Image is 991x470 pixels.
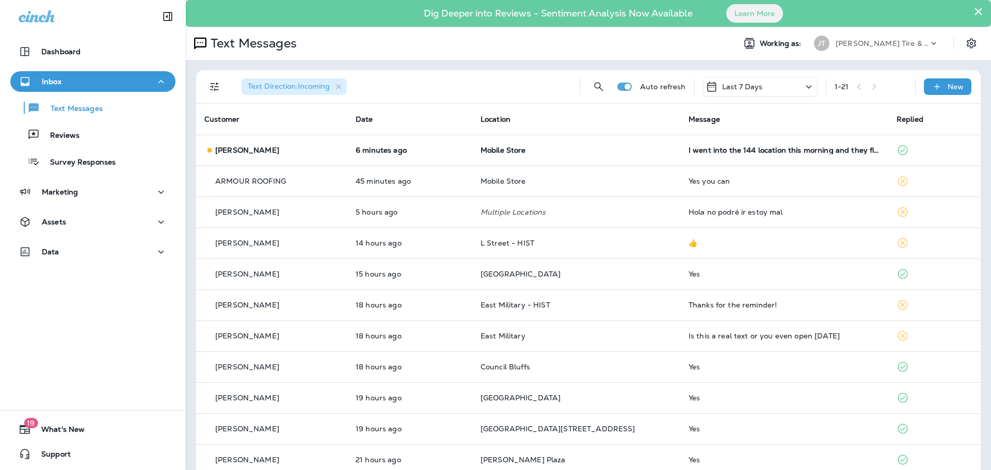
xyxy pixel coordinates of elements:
[689,332,880,340] div: Is this a real text or you even open on Sunday
[481,176,526,186] span: Mobile Store
[356,301,464,309] p: Oct 5, 2025 02:09 PM
[10,97,175,119] button: Text Messages
[10,241,175,262] button: Data
[40,131,79,141] p: Reviews
[153,6,182,27] button: Collapse Sidebar
[481,300,550,310] span: East Military - HIST
[31,450,71,462] span: Support
[394,12,723,15] p: Dig Deeper into Reviews - Sentiment Analysis Now Available
[356,425,464,433] p: Oct 5, 2025 01:16 PM
[689,115,720,124] span: Message
[40,158,116,168] p: Survey Responses
[948,83,964,91] p: New
[215,425,279,433] p: [PERSON_NAME]
[215,177,286,185] p: ARMOUR ROOFING
[689,208,880,216] div: Hola no podré ir estoy mal
[836,39,929,47] p: [PERSON_NAME] Tire & Auto
[481,145,526,155] span: Mobile Store
[356,146,464,154] p: Oct 6, 2025 08:35 AM
[10,71,175,92] button: Inbox
[356,270,464,278] p: Oct 5, 2025 05:17 PM
[689,456,880,464] div: Yes
[24,418,38,428] span: 19
[215,208,279,216] p: [PERSON_NAME]
[242,78,347,95] div: Text Direction:Incoming
[356,394,464,402] p: Oct 5, 2025 01:32 PM
[31,425,85,437] span: What's New
[726,4,783,23] button: Learn More
[689,363,880,371] div: Yes
[835,83,849,91] div: 1 - 21
[481,208,672,216] p: Multiple Locations
[10,151,175,172] button: Survey Responses
[689,394,880,402] div: Yes
[356,363,464,371] p: Oct 5, 2025 01:48 PM
[204,76,225,97] button: Filters
[206,36,297,51] p: Text Messages
[689,425,880,433] div: Yes
[42,218,66,226] p: Assets
[356,332,464,340] p: Oct 5, 2025 01:50 PM
[356,177,464,185] p: Oct 6, 2025 07:56 AM
[215,456,279,464] p: [PERSON_NAME]
[481,424,635,433] span: [GEOGRAPHIC_DATA][STREET_ADDRESS]
[356,115,373,124] span: Date
[814,36,829,51] div: JT
[356,208,464,216] p: Oct 6, 2025 03:24 AM
[481,115,510,124] span: Location
[356,456,464,464] p: Oct 5, 2025 11:10 AM
[962,34,981,53] button: Settings
[10,419,175,440] button: 19What's New
[481,393,561,402] span: [GEOGRAPHIC_DATA]
[215,363,279,371] p: [PERSON_NAME]
[760,39,804,48] span: Working as:
[248,82,330,91] span: Text Direction : Incoming
[204,115,239,124] span: Customer
[481,269,561,279] span: [GEOGRAPHIC_DATA]
[215,239,279,247] p: [PERSON_NAME]
[40,104,103,114] p: Text Messages
[689,301,880,309] div: Thanks for the reminder!
[588,76,609,97] button: Search Messages
[215,146,279,154] p: [PERSON_NAME]
[689,239,880,247] div: 👍
[481,362,530,371] span: Council Bluffs
[215,270,279,278] p: [PERSON_NAME]
[689,177,880,185] div: Yes you can
[10,182,175,202] button: Marketing
[41,47,81,56] p: Dashboard
[640,83,686,91] p: Auto refresh
[42,77,61,86] p: Inbox
[356,239,464,247] p: Oct 5, 2025 06:17 PM
[215,332,279,340] p: [PERSON_NAME]
[42,188,78,196] p: Marketing
[689,270,880,278] div: Yes
[481,238,534,248] span: L Street - HIST
[10,444,175,464] button: Support
[481,455,566,464] span: [PERSON_NAME] Plaza
[897,115,923,124] span: Replied
[42,248,59,256] p: Data
[10,41,175,62] button: Dashboard
[722,83,763,91] p: Last 7 Days
[10,212,175,232] button: Assets
[973,3,983,20] button: Close
[10,124,175,145] button: Reviews
[481,331,525,341] span: East Military
[689,146,880,154] div: I went into the 144 location this morning and they fixed it. No longer needed. Thank you
[215,394,279,402] p: [PERSON_NAME]
[215,301,279,309] p: [PERSON_NAME]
